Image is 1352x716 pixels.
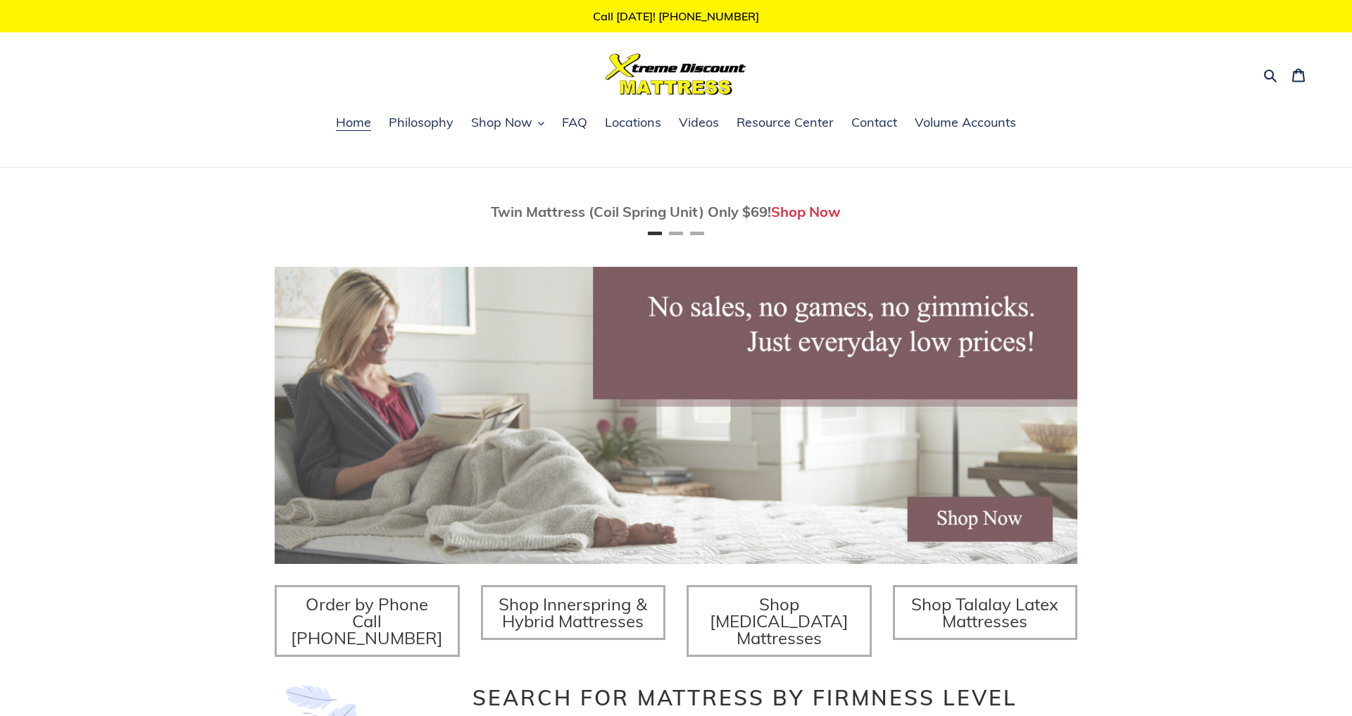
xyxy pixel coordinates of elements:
[893,585,1078,640] a: Shop Talalay Latex Mattresses
[669,232,683,235] button: Page 2
[464,113,551,134] button: Shop Now
[491,203,771,220] span: Twin Mattress (Coil Spring Unit) Only $69!
[499,593,647,632] span: Shop Innerspring & Hybrid Mattresses
[555,113,594,134] a: FAQ
[598,113,668,134] a: Locations
[648,232,662,235] button: Page 1
[844,113,904,134] a: Contact
[606,54,746,95] img: Xtreme Discount Mattress
[911,593,1058,632] span: Shop Talalay Latex Mattresses
[471,114,532,131] span: Shop Now
[908,113,1023,134] a: Volume Accounts
[336,114,371,131] span: Home
[771,203,841,220] a: Shop Now
[679,114,719,131] span: Videos
[690,232,704,235] button: Page 3
[562,114,587,131] span: FAQ
[730,113,841,134] a: Resource Center
[275,585,460,657] a: Order by Phone Call [PHONE_NUMBER]
[382,113,461,134] a: Philosophy
[291,593,443,648] span: Order by Phone Call [PHONE_NUMBER]
[851,114,897,131] span: Contact
[915,114,1016,131] span: Volume Accounts
[672,113,726,134] a: Videos
[389,114,453,131] span: Philosophy
[275,267,1077,564] img: herobannermay2022-1652879215306_1200x.jpg
[710,593,849,648] span: Shop [MEDICAL_DATA] Mattresses
[329,113,378,134] a: Home
[687,585,872,657] a: Shop [MEDICAL_DATA] Mattresses
[481,585,666,640] a: Shop Innerspring & Hybrid Mattresses
[472,684,1018,711] span: Search for Mattress by Firmness Level
[737,114,834,131] span: Resource Center
[605,114,661,131] span: Locations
